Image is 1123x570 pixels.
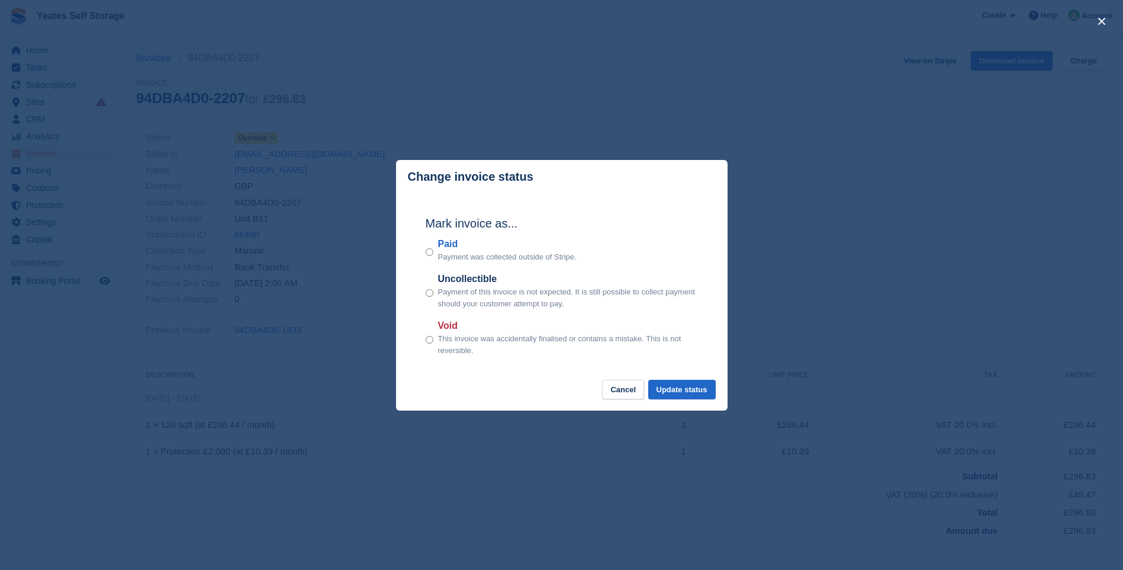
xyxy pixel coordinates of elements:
label: Void [438,319,698,333]
label: Uncollectible [438,272,698,286]
h2: Mark invoice as... [426,214,698,232]
p: Change invoice status [408,170,533,184]
button: Cancel [602,380,644,399]
button: Update status [648,380,716,399]
p: This invoice was accidentally finalised or contains a mistake. This is not reversible. [438,333,698,356]
p: Payment of this invoice is not expected. It is still possible to collect payment should your cust... [438,286,698,309]
label: Paid [438,237,577,251]
p: Payment was collected outside of Stripe. [438,251,577,263]
button: close [1092,12,1111,31]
